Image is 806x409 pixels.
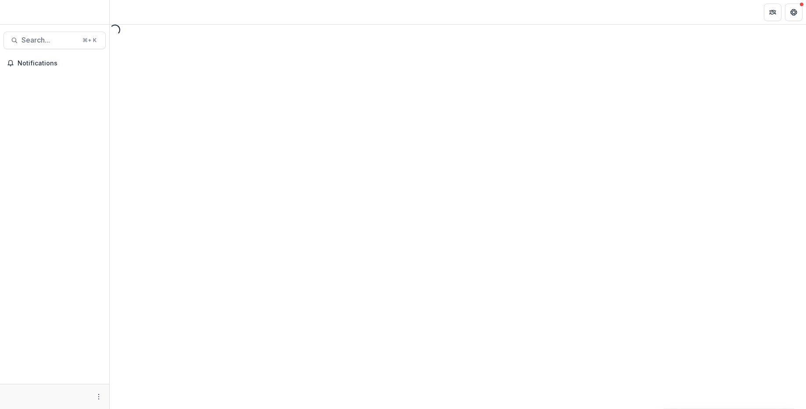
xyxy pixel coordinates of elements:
button: Get Help [785,4,802,21]
div: ⌘ + K [81,36,98,45]
span: Notifications [18,60,102,67]
button: Partners [764,4,781,21]
span: Search... [21,36,77,44]
button: Notifications [4,56,106,70]
button: More [93,391,104,402]
button: Search... [4,32,106,49]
